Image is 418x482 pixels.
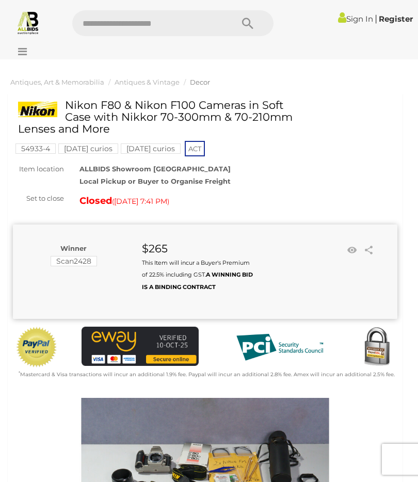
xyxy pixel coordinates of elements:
[79,177,231,185] strong: Local Pickup or Buyer to Organise Freight
[15,327,58,368] img: Official PayPal Seal
[356,327,397,368] img: Secured by Rapid SSL
[114,197,167,206] span: [DATE] 7:41 PM
[142,242,168,255] strong: $265
[58,144,118,153] a: [DATE] curios
[19,371,395,378] small: Mastercard & Visa transactions will incur an additional 1.9% fee. Paypal will incur an additional...
[338,14,373,24] a: Sign In
[344,243,360,258] li: Watch this item
[51,256,97,266] mark: Scan2428
[121,143,181,154] mark: [DATE] curios
[82,327,199,366] img: eWAY Payment Gateway
[60,244,87,252] b: Winner
[142,259,253,291] small: This Item will incur a Buyer's Premium of 22.5% including GST.
[16,10,40,35] img: Allbids.com.au
[379,14,413,24] a: Register
[15,143,56,154] mark: 54933-4
[115,78,180,86] a: Antiques & Vintage
[375,13,377,24] span: |
[5,163,72,175] div: Item location
[222,10,274,36] button: Search
[190,78,210,86] a: Decor
[79,195,112,206] strong: Closed
[58,143,118,154] mark: [DATE] curios
[121,144,181,153] a: [DATE] curios
[185,141,205,156] span: ACT
[228,327,331,368] img: PCI DSS compliant
[79,165,231,173] strong: ALLBIDS Showroom [GEOGRAPHIC_DATA]
[142,271,253,290] b: A WINNING BID IS A BINDING CONTRACT
[15,144,56,153] a: 54933-4
[112,197,169,205] span: ( )
[18,99,301,135] h1: Nikon F80 & Nikon F100 Cameras in Soft Case with Nikkor 70-300mm & 70-210mm Lenses and More
[5,192,72,204] div: Set to close
[10,78,104,86] a: Antiques, Art & Memorabilia
[18,102,57,118] img: Nikon F80 & Nikon F100 Cameras in Soft Case with Nikkor 70-300mm & 70-210mm Lenses and More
